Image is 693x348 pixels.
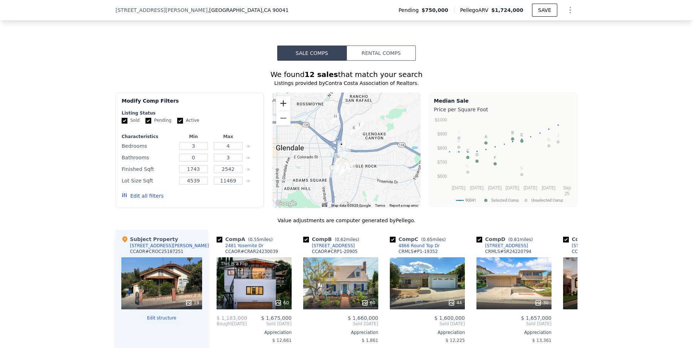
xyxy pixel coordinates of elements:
[476,243,528,249] a: [STREET_ADDRESS]
[122,117,140,124] label: Sold
[476,152,479,157] text: D
[458,129,459,134] text: I
[122,192,164,199] button: Edit all filters
[356,121,363,133] div: 584 Arch Pl
[434,104,573,115] div: Price per Square Foot
[331,113,339,125] div: 628 Corwin Ave
[485,249,531,254] div: CRMLS # SR24220794
[312,249,358,254] div: CCAOR # CRP1-20905
[275,299,289,306] div: 60
[274,199,298,208] img: Google
[274,199,298,208] a: Open this area in Google Maps (opens a new window)
[532,4,557,17] button: SAVE
[177,117,199,124] label: Active
[390,236,449,243] div: Comp C
[434,315,465,321] span: $ 1,600,000
[247,145,250,148] button: Clear
[273,338,292,343] span: $ 12,661
[217,243,263,249] a: 2481 Yosemite Dr
[122,134,175,139] div: Characteristics
[341,160,349,173] div: 2481 Yosemite Dr
[452,185,466,190] text: [DATE]
[177,118,183,124] input: Active
[467,163,469,168] text: L
[247,168,250,171] button: Clear
[305,70,338,79] strong: 12 sales
[572,249,624,254] div: CCAOR # CRCV24172149
[122,176,175,186] div: Lot Size Sqft
[563,185,571,190] text: Sep
[491,7,523,13] span: $1,724,000
[476,236,536,243] div: Comp D
[390,321,465,327] span: Sold [DATE]
[115,69,577,80] div: We found that match your search
[362,338,378,343] span: $ 1,861
[557,133,559,138] text: J
[337,141,345,153] div: 5255 Sumner Ave
[303,330,378,335] div: Appreciation
[347,161,355,173] div: 4920 College View Ave
[262,7,289,13] span: , CA 90041
[448,299,462,306] div: 44
[485,134,488,139] text: A
[303,236,362,243] div: Comp B
[510,237,520,242] span: 0.61
[565,191,570,196] text: 25
[145,118,151,124] input: Pending
[339,164,347,177] div: 4866 Round Top Dr
[247,321,292,327] span: Sold [DATE]
[563,3,577,17] button: Show Options
[122,110,258,116] div: Listing Status
[375,203,385,207] a: Terms (opens in new tab)
[563,243,615,249] a: [STREET_ADDRESS]
[122,97,258,110] div: Modify Comp Filters
[217,321,247,327] div: [DATE]
[245,237,275,242] span: ( miles)
[457,139,460,143] text: H
[434,97,573,104] div: Median Sale
[303,243,355,249] a: [STREET_ADDRESS]
[130,249,183,254] div: CCAOR # CROC25187251
[542,185,555,190] text: [DATE]
[470,185,484,190] text: [DATE]
[122,141,175,151] div: Bedrooms
[217,236,275,243] div: Comp A
[476,321,552,327] span: Sold [DATE]
[121,315,202,321] button: Edit structure
[563,330,638,335] div: Appreciation
[437,146,447,151] text: $800
[276,111,291,125] button: Zoom out
[465,198,476,203] text: 90041
[563,236,622,243] div: Comp E
[261,315,292,321] span: $ 1,675,000
[276,96,291,111] button: Zoom in
[389,203,418,207] a: Report a map error
[434,115,573,205] div: A chart.
[348,315,378,321] span: $ 1,660,000
[488,185,502,190] text: [DATE]
[217,315,247,321] span: $ 1,183,000
[423,237,432,242] span: 0.65
[437,132,447,137] text: $900
[208,7,288,14] span: , [GEOGRAPHIC_DATA]
[547,137,550,142] text: G
[524,185,537,190] text: [DATE]
[115,217,577,224] div: Value adjustments are computer generated by Pellego .
[505,237,536,242] span: ( miles)
[122,118,127,124] input: Sold
[506,185,519,190] text: [DATE]
[435,117,447,123] text: $1000
[122,152,175,163] div: Bathrooms
[418,237,449,242] span: ( miles)
[350,124,358,137] div: 2201 E Glenoaks Blvd
[437,174,447,179] text: $600
[346,46,416,61] button: Rental Comps
[520,166,523,170] text: K
[563,321,638,327] span: Sold [DATE]
[341,164,349,176] div: 2522 Kerwin Pl
[532,338,552,343] span: $ 13,361
[225,243,263,249] div: 2481 Yosemite Dr
[225,249,278,254] div: CCAOR # CRAR24230039
[494,155,496,160] text: F
[312,243,355,249] div: [STREET_ADDRESS]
